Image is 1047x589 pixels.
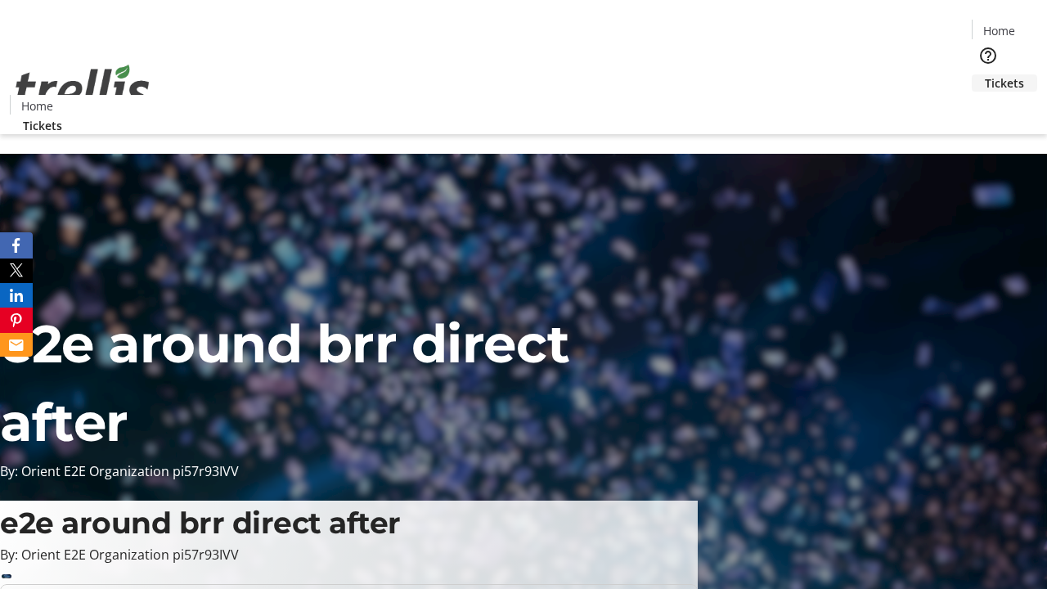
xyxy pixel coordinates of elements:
[10,117,75,134] a: Tickets
[23,117,62,134] span: Tickets
[21,97,53,115] span: Home
[973,22,1025,39] a: Home
[985,74,1024,92] span: Tickets
[11,97,63,115] a: Home
[972,92,1004,124] button: Cart
[10,47,155,128] img: Orient E2E Organization pi57r93IVV's Logo
[972,39,1004,72] button: Help
[983,22,1015,39] span: Home
[972,74,1037,92] a: Tickets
